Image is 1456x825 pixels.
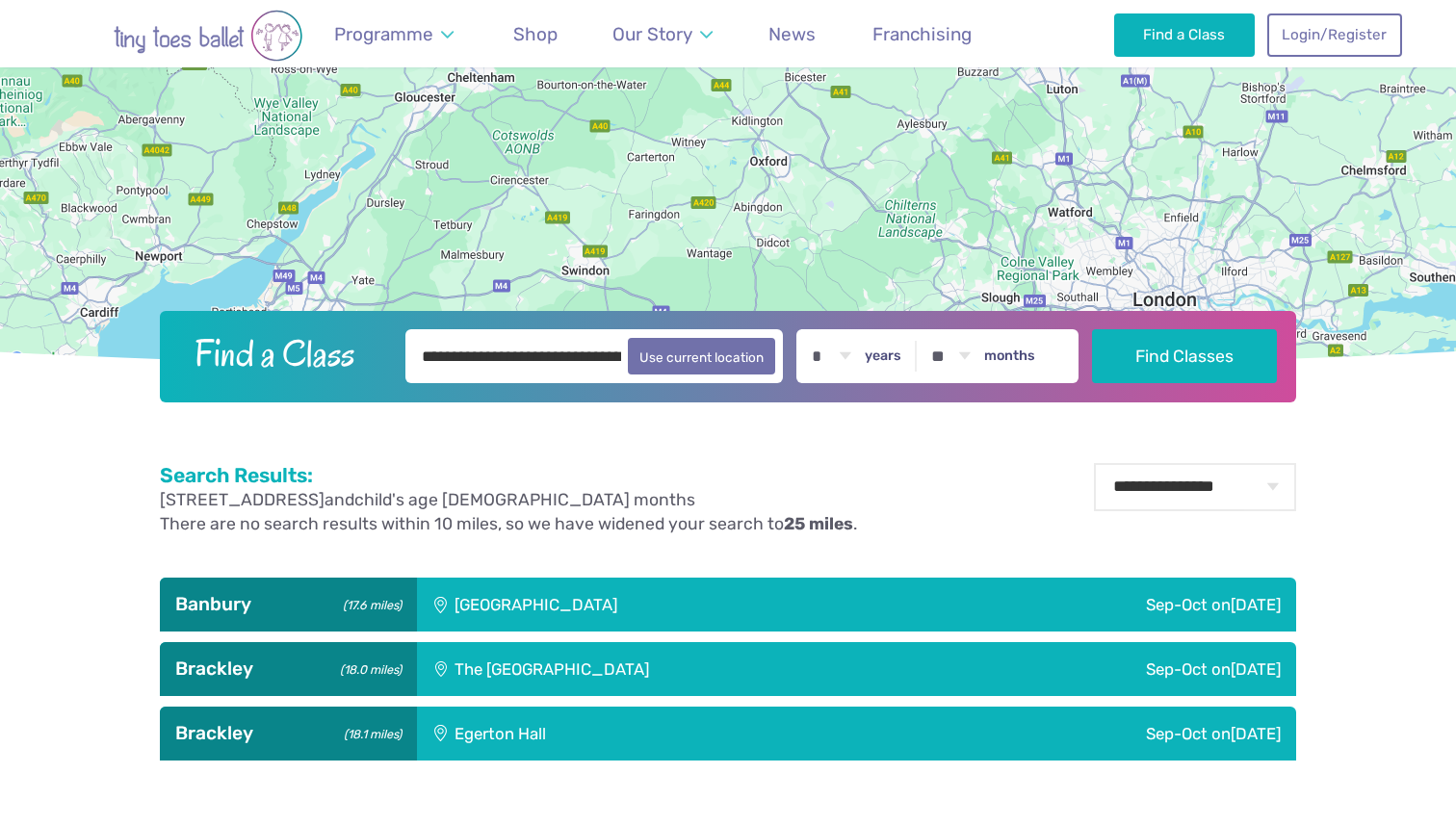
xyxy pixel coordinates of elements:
[325,12,462,57] a: Programme
[417,642,944,696] div: The [GEOGRAPHIC_DATA]
[5,348,68,373] a: Open this area in Google Maps (opens a new window)
[914,578,1296,632] div: Sep-Oct on
[338,722,402,742] small: (18.1 miles)
[1267,13,1402,56] a: Login/Register
[612,23,692,45] span: Our Story
[160,490,325,509] span: [STREET_ADDRESS]
[1092,329,1278,383] button: Find Classes
[863,12,980,57] a: Franchising
[628,338,775,374] button: Use current location
[1231,595,1281,614] span: [DATE]
[354,490,695,509] span: child's age [DEMOGRAPHIC_DATA] months
[160,463,857,488] h2: Search Results:
[179,329,393,377] h2: Find a Class
[826,707,1296,761] div: Sep-Oct on
[872,23,972,45] span: Franchising
[1114,13,1256,56] a: Find a Class
[5,348,68,373] img: Google
[337,593,402,613] small: (17.6 miles)
[54,10,362,62] img: tiny toes ballet
[504,12,566,57] a: Shop
[417,707,826,761] div: Egerton Hall
[865,348,901,365] label: years
[175,722,402,745] h3: Brackley
[784,514,853,533] strong: 25 miles
[768,23,816,45] span: News
[175,593,402,616] h3: Banbury
[604,12,722,57] a: Our Story
[1231,724,1281,743] span: [DATE]
[1231,659,1281,679] span: [DATE]
[984,348,1035,365] label: months
[417,578,914,632] div: [GEOGRAPHIC_DATA]
[944,642,1296,696] div: Sep-Oct on
[760,12,825,57] a: News
[175,657,402,681] h3: Brackley
[334,23,433,45] span: Programme
[160,488,857,512] p: and
[160,512,857,536] p: There are no search results within 10 miles, so we have widened your search to .
[513,23,558,45] span: Shop
[334,657,402,678] small: (18.0 miles)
